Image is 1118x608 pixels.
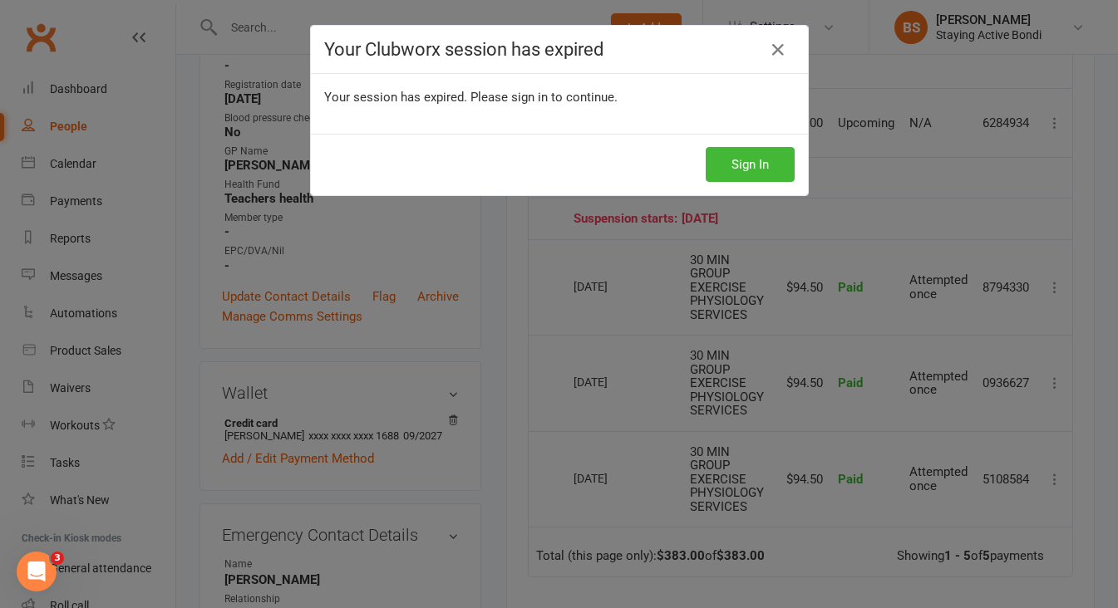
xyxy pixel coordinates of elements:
[17,552,57,591] iframe: Intercom live chat
[765,37,791,63] a: Close
[51,552,64,565] span: 3
[706,147,795,182] button: Sign In
[324,39,795,60] h4: Your Clubworx session has expired
[324,90,618,105] span: Your session has expired. Please sign in to continue.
